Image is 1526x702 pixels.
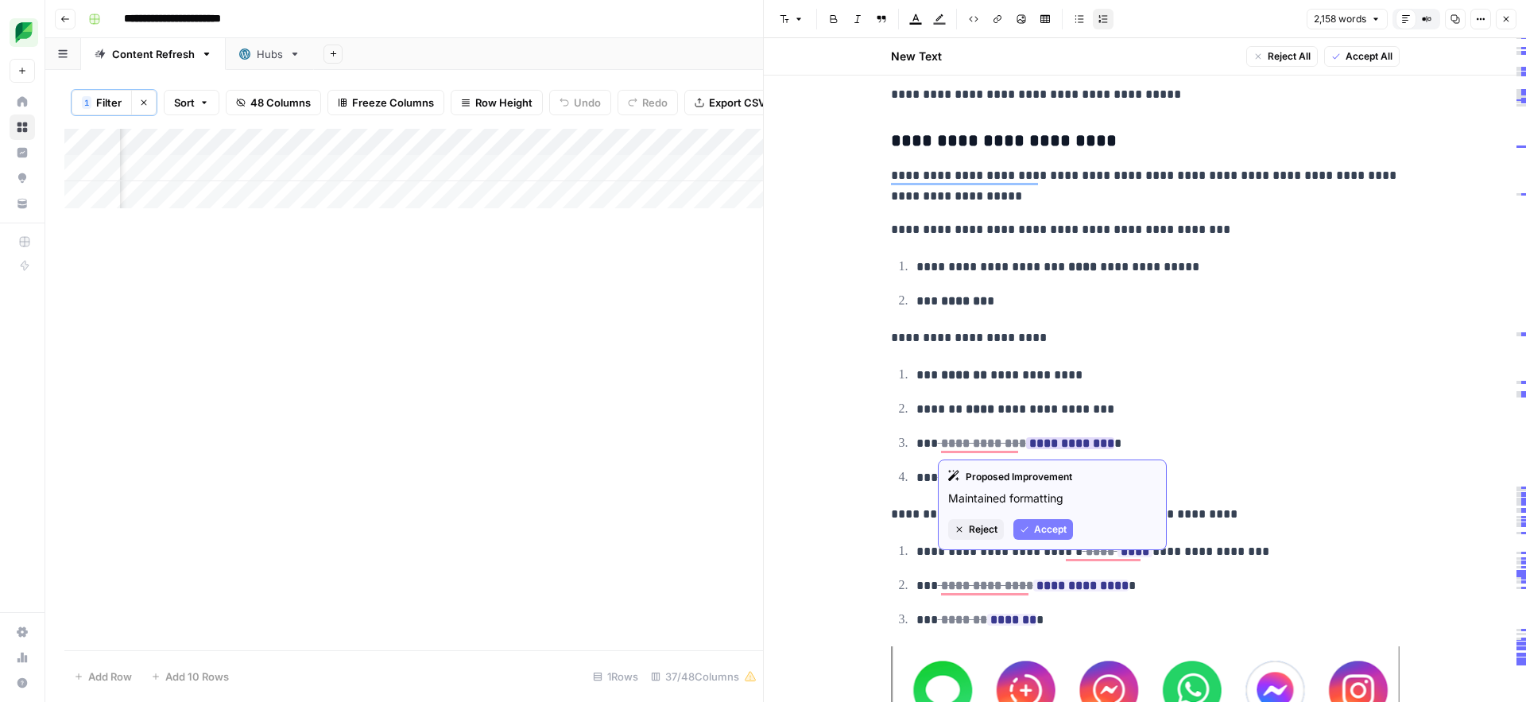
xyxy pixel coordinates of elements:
[10,191,35,216] a: Your Data
[82,96,91,109] div: 1
[10,670,35,696] button: Help + Support
[257,46,283,62] div: Hubs
[948,519,1004,540] button: Reject
[327,90,444,115] button: Freeze Columns
[451,90,543,115] button: Row Height
[574,95,601,111] span: Undo
[164,90,219,115] button: Sort
[10,18,38,47] img: SproutSocial Logo
[10,619,35,645] a: Settings
[1246,46,1318,67] button: Reject All
[709,95,765,111] span: Export CSV
[10,645,35,670] a: Usage
[1346,49,1392,64] span: Accept All
[549,90,611,115] button: Undo
[72,90,131,115] button: 1Filter
[10,89,35,114] a: Home
[1307,9,1388,29] button: 2,158 words
[969,522,997,537] span: Reject
[1034,522,1067,537] span: Accept
[81,38,226,70] a: Content Refresh
[10,13,35,52] button: Workspace: SproutSocial
[64,664,141,689] button: Add Row
[587,664,645,689] div: 1 Rows
[10,165,35,191] a: Opportunities
[352,95,434,111] span: Freeze Columns
[96,95,122,111] span: Filter
[684,90,776,115] button: Export CSV
[891,48,942,64] h2: New Text
[642,95,668,111] span: Redo
[645,664,763,689] div: 37/48 Columns
[1268,49,1311,64] span: Reject All
[165,669,229,685] span: Add 10 Rows
[1324,46,1400,67] button: Accept All
[226,90,321,115] button: 48 Columns
[475,95,533,111] span: Row Height
[10,114,35,140] a: Browse
[226,38,314,70] a: Hubs
[1314,12,1366,26] span: 2,158 words
[1013,519,1073,540] button: Accept
[141,664,238,689] button: Add 10 Rows
[84,96,89,109] span: 1
[948,470,1156,484] div: Proposed Improvement
[174,95,195,111] span: Sort
[10,140,35,165] a: Insights
[618,90,678,115] button: Redo
[88,669,132,685] span: Add Row
[112,46,195,62] div: Content Refresh
[948,491,1156,506] p: Maintained formatting
[250,95,311,111] span: 48 Columns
